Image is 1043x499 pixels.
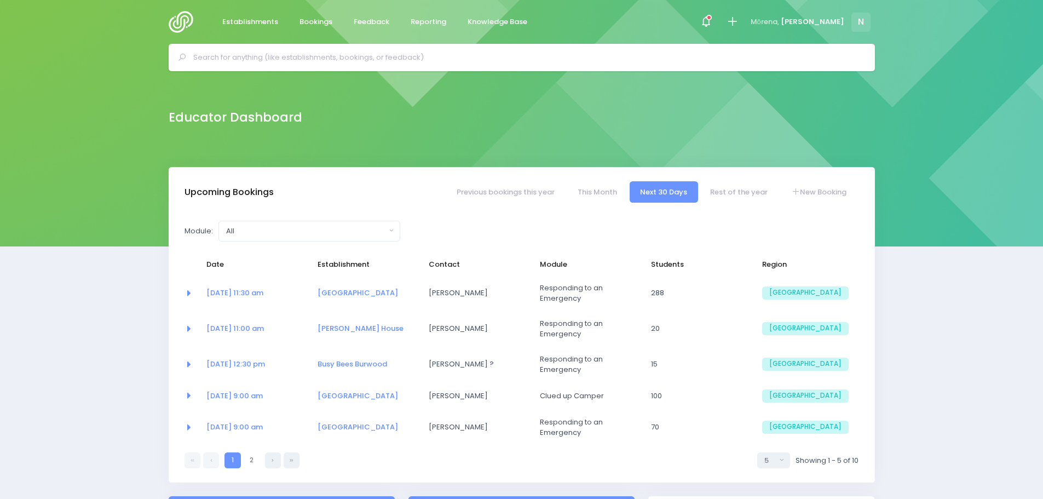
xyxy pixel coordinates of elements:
td: Aimee Gillam [422,311,533,347]
td: South Island [755,382,858,410]
input: Search for anything (like establishments, bookings, or feedback) [193,49,860,66]
span: Responding to an Emergency [540,318,626,340]
span: Contact [429,259,515,270]
td: Responding to an Emergency [533,410,644,445]
td: South Island [755,276,858,311]
span: [PERSON_NAME] [781,16,844,27]
span: 15 [651,359,737,370]
span: Module [540,259,626,270]
button: Select page size [757,452,790,468]
a: Busy Bees Burwood [318,359,387,369]
span: 288 [651,288,737,299]
a: Reporting [402,12,456,33]
td: Responding to an Emergency [533,347,644,382]
a: [GEOGRAPHIC_DATA] [318,391,398,401]
td: Responding to an Emergency [533,311,644,347]
td: Clued up Camper [533,382,644,410]
td: South Island [755,410,858,445]
a: Last [284,452,299,468]
a: Feedback [345,12,399,33]
td: <a href="https://app.stjis.org.nz/establishments/209114" class="font-weight-bold">Busy Bees Burwo... [310,347,422,382]
a: Previous [203,452,219,468]
h2: Educator Dashboard [169,110,302,125]
a: [DATE] 11:00 am [206,323,264,334]
span: Feedback [354,16,389,27]
span: Date [206,259,293,270]
td: 20 [644,311,755,347]
td: <a href="https://app.stjis.org.nz/establishments/208434" class="font-weight-bold">Whitau School</a> [310,276,422,311]
td: <a href="https://app.stjis.org.nz/establishments/204331" class="font-weight-bold">Minerva House</a> [310,311,422,347]
td: Nicky Reynolds [422,382,533,410]
img: Logo [169,11,200,33]
span: Establishment [318,259,404,270]
a: [DATE] 9:00 am [206,391,263,401]
a: This Month [567,181,627,203]
span: 100 [651,391,737,402]
td: <a href="https://app.stjis.org.nz/establishments/204450" class="font-weight-bold">Thorrington Sch... [310,382,422,410]
span: Knowledge Base [468,16,527,27]
a: Rest of the year [700,181,779,203]
a: First [185,452,200,468]
td: 100 [644,382,755,410]
span: Bookings [299,16,332,27]
td: Responding to an Emergency [533,276,644,311]
h3: Upcoming Bookings [185,187,274,198]
td: <a href="https://app.stjis.org.nz/bookings/523688" class="font-weight-bold">12 Sep at 11:00 am</a> [199,311,310,347]
a: Previous bookings this year [446,181,565,203]
span: Students [651,259,737,270]
td: Chantelle ? [422,347,533,382]
span: [PERSON_NAME] [429,422,515,433]
span: Reporting [411,16,446,27]
td: 15 [644,347,755,382]
span: Region [762,259,849,270]
span: Responding to an Emergency [540,354,626,375]
span: Establishments [222,16,278,27]
td: South Island [755,347,858,382]
a: [GEOGRAPHIC_DATA] [318,422,398,432]
span: [GEOGRAPHIC_DATA] [762,322,849,335]
div: 5 [764,455,776,466]
span: Responding to an Emergency [540,417,626,438]
a: 1 [224,452,240,468]
td: <a href="https://app.stjis.org.nz/establishments/201320" class="font-weight-bold">Belfast School</a> [310,410,422,445]
a: [DATE] 9:00 am [206,422,263,432]
span: [GEOGRAPHIC_DATA] [762,358,849,371]
span: [PERSON_NAME] [429,288,515,299]
a: Next 30 Days [630,181,698,203]
td: Hannah Thomas [422,276,533,311]
span: [GEOGRAPHIC_DATA] [762,286,849,300]
td: 288 [644,276,755,311]
a: [DATE] 11:30 am [206,288,263,298]
td: <a href="https://app.stjis.org.nz/bookings/523483" class="font-weight-bold">15 Sep at 9:00 am</a> [199,382,310,410]
span: [GEOGRAPHIC_DATA] [762,421,849,434]
div: All [226,226,386,237]
span: 20 [651,323,737,334]
a: Establishments [214,12,287,33]
a: Knowledge Base [459,12,537,33]
a: New Booking [780,181,857,203]
span: [PERSON_NAME] [429,323,515,334]
a: Next [265,452,281,468]
td: Ilisa Kearns [422,410,533,445]
span: Showing 1 - 5 of 10 [796,455,858,466]
td: <a href="https://app.stjis.org.nz/bookings/523959" class="font-weight-bold">12 Sep at 12:30 pm</a> [199,347,310,382]
span: Responding to an Emergency [540,283,626,304]
td: <a href="https://app.stjis.org.nz/bookings/523363" class="font-weight-bold">08 Sep at 11:30 am</a> [199,276,310,311]
a: 2 [244,452,260,468]
span: Mōrena, [751,16,779,27]
td: South Island [755,311,858,347]
a: [PERSON_NAME] House [318,323,404,334]
a: Bookings [291,12,342,33]
span: 70 [651,422,737,433]
span: Clued up Camper [540,391,626,402]
button: All [218,221,400,242]
span: [GEOGRAPHIC_DATA] [762,389,849,403]
span: [PERSON_NAME] [429,391,515,402]
span: N [851,13,871,32]
label: Module: [185,226,213,237]
td: 70 [644,410,755,445]
td: <a href="https://app.stjis.org.nz/bookings/523716" class="font-weight-bold">16 Sep at 9:00 am</a> [199,410,310,445]
a: [DATE] 12:30 pm [206,359,265,369]
span: [PERSON_NAME] ? [429,359,515,370]
a: [GEOGRAPHIC_DATA] [318,288,398,298]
